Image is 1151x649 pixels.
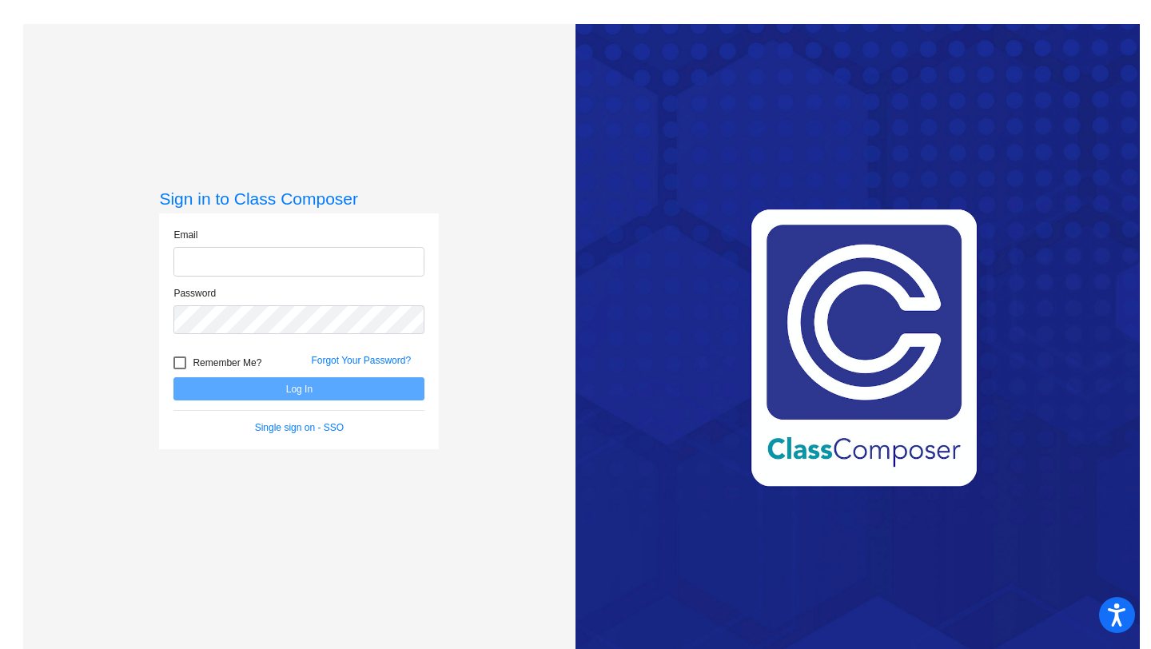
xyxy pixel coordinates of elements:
a: Forgot Your Password? [311,355,411,366]
a: Single sign on - SSO [255,422,344,433]
h3: Sign in to Class Composer [159,189,439,209]
span: Remember Me? [193,353,261,372]
label: Email [173,228,197,242]
button: Log In [173,377,424,400]
label: Password [173,286,216,301]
